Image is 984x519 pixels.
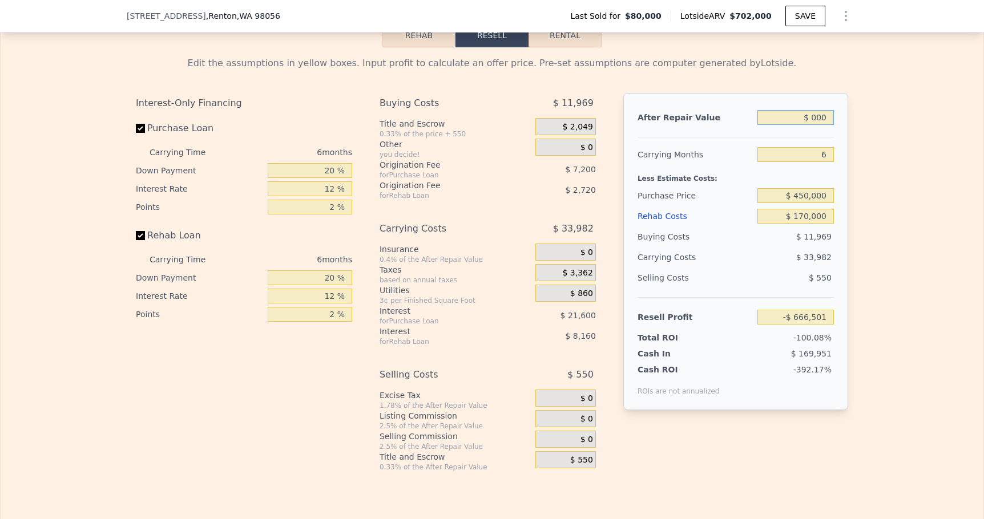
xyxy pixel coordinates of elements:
[638,375,720,396] div: ROIs are not annualized
[785,6,825,26] button: SAVE
[380,129,531,139] div: 0.33% of the price + 550
[580,143,593,153] span: $ 0
[638,307,753,327] div: Resell Profit
[562,268,592,278] span: $ 3,362
[638,247,709,267] div: Carrying Costs
[380,410,531,421] div: Listing Commission
[580,435,593,445] span: $ 0
[638,364,720,375] div: Cash ROI
[380,244,531,255] div: Insurance
[228,250,352,269] div: 6 months
[380,337,507,346] div: for Rehab Loan
[553,93,594,113] span: $ 11,969
[380,93,507,113] div: Buying Costs
[382,23,455,47] button: Rehab
[136,198,263,216] div: Points
[793,365,832,374] span: -392.17%
[638,206,753,226] div: Rehab Costs
[638,267,753,288] div: Selling Costs
[729,11,772,21] span: $702,000
[565,165,595,174] span: $ 7,200
[380,463,531,472] div: 0.33% of the After Repair Value
[565,185,595,194] span: $ 2,720
[625,10,662,22] span: $80,000
[560,311,596,320] span: $ 21,600
[580,414,593,424] span: $ 0
[136,225,263,246] label: Rehab Loan
[380,421,531,431] div: 2.5% of the After Repair Value
[570,455,593,465] span: $ 550
[380,431,531,442] div: Selling Commission
[136,56,848,70] div: Edit the assumptions in yellow boxes. Input profit to calculate an offer price. Pre-set assumptio...
[380,171,507,180] div: for Purchase Loan
[638,107,753,128] div: After Repair Value
[529,23,602,47] button: Rental
[834,5,857,27] button: Show Options
[380,218,507,239] div: Carrying Costs
[136,161,263,180] div: Down Payment
[136,269,263,287] div: Down Payment
[380,159,507,171] div: Origination Fee
[796,253,832,262] span: $ 33,982
[237,11,280,21] span: , WA 98056
[567,364,594,385] span: $ 550
[380,317,507,326] div: for Purchase Loan
[791,349,832,358] span: $ 169,951
[136,118,263,139] label: Purchase Loan
[150,250,224,269] div: Carrying Time
[565,331,595,340] span: $ 8,160
[455,23,529,47] button: Resell
[380,275,531,285] div: based on annual taxes
[380,264,531,275] div: Taxes
[796,232,832,241] span: $ 11,969
[680,10,729,22] span: Lotside ARV
[380,285,531,296] div: Utilities
[638,144,753,165] div: Carrying Months
[380,150,531,159] div: you decide!
[380,326,507,337] div: Interest
[793,333,832,342] span: -100.08%
[570,10,625,22] span: Last Sold for
[580,248,593,258] span: $ 0
[580,394,593,404] span: $ 0
[380,180,507,191] div: Origination Fee
[136,180,263,198] div: Interest Rate
[380,296,531,305] div: 3¢ per Finished Square Foot
[570,289,593,299] span: $ 860
[380,451,531,463] div: Title and Escrow
[809,273,832,282] span: $ 550
[136,305,263,323] div: Points
[228,143,352,161] div: 6 months
[380,118,531,129] div: Title and Escrow
[638,348,709,359] div: Cash In
[150,143,224,161] div: Carrying Time
[380,390,531,401] div: Excise Tax
[380,255,531,264] div: 0.4% of the After Repair Value
[638,332,709,343] div: Total ROI
[380,191,507,200] div: for Rehab Loan
[206,10,280,22] span: , Renton
[136,93,352,113] div: Interest-Only Financing
[127,10,206,22] span: [STREET_ADDRESS]
[638,226,753,247] div: Buying Costs
[638,165,834,185] div: Less Estimate Costs:
[380,305,507,317] div: Interest
[136,231,145,240] input: Rehab Loan
[553,218,594,239] span: $ 33,982
[136,124,145,133] input: Purchase Loan
[562,122,592,132] span: $ 2,049
[136,287,263,305] div: Interest Rate
[380,139,531,150] div: Other
[638,185,753,206] div: Purchase Price
[380,401,531,410] div: 1.78% of the After Repair Value
[380,442,531,451] div: 2.5% of the After Repair Value
[380,364,507,385] div: Selling Costs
